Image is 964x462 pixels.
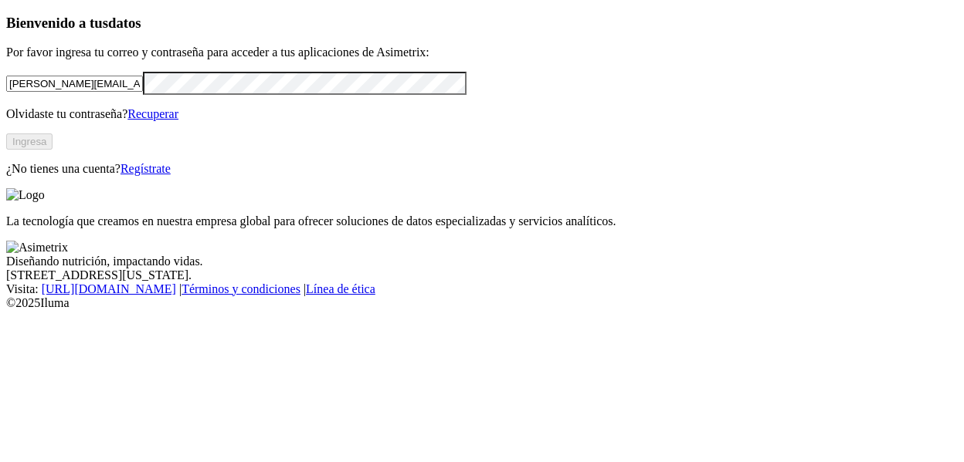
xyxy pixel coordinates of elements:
[127,107,178,120] a: Recuperar
[108,15,141,31] span: datos
[6,214,958,228] p: La tecnología que creamos en nuestra empresa global para ofrecer soluciones de datos especializad...
[6,282,958,296] div: Visita : | |
[6,162,958,176] p: ¿No tienes una cuenta?
[6,188,45,202] img: Logo
[6,255,958,268] div: Diseñando nutrición, impactando vidas.
[6,46,958,59] p: Por favor ingresa tu correo y contraseña para acceder a tus aplicaciones de Asimetrix:
[120,162,171,175] a: Regístrate
[6,76,143,92] input: Tu correo
[306,282,375,295] a: Línea de ética
[6,133,53,150] button: Ingresa
[6,268,958,282] div: [STREET_ADDRESS][US_STATE].
[42,282,176,295] a: [URL][DOMAIN_NAME]
[6,241,68,255] img: Asimetrix
[6,107,958,121] p: Olvidaste tu contraseña?
[6,15,958,32] h3: Bienvenido a tus
[6,296,958,310] div: © 2025 Iluma
[182,282,300,295] a: Términos y condiciones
